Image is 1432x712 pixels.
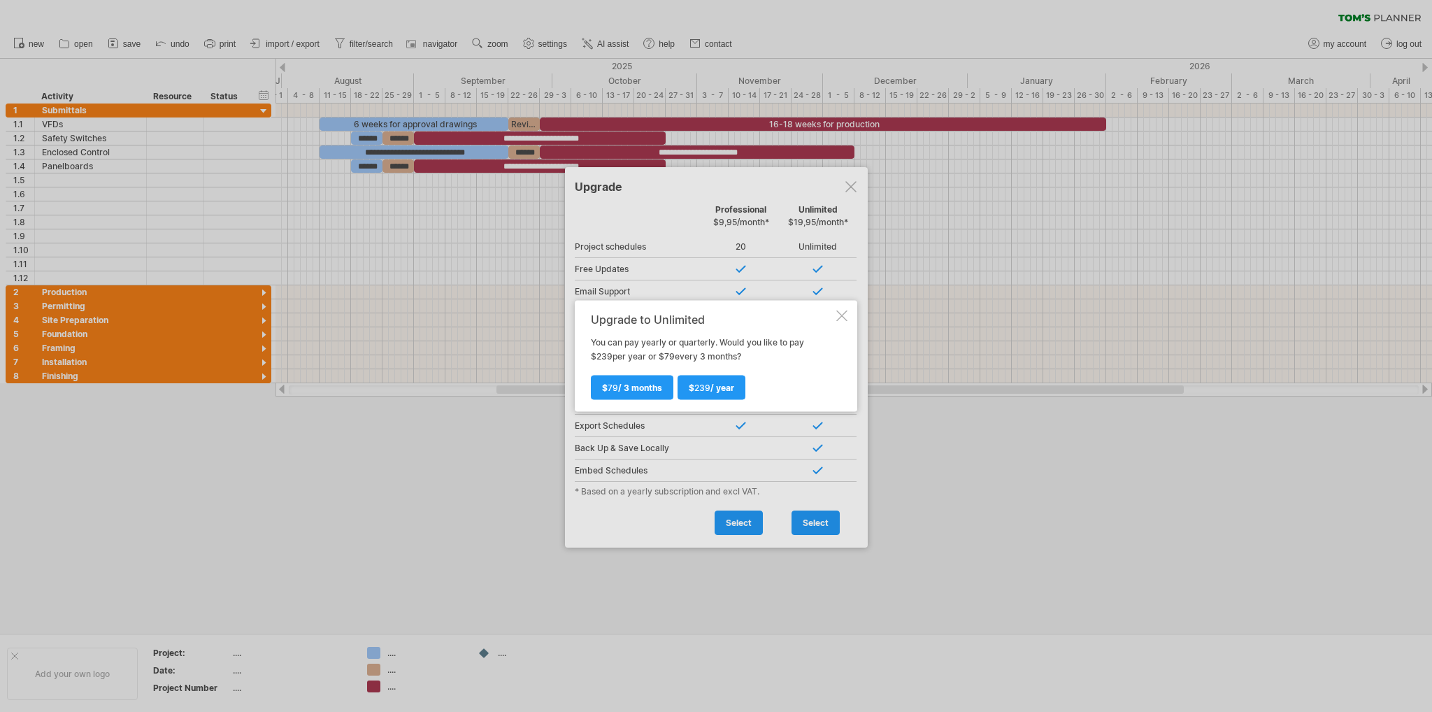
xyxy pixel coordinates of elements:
[591,313,833,399] div: You can pay yearly or quarterly. Would you like to pay $ per year or $ every 3 months?
[608,383,618,393] span: 79
[664,351,675,362] span: 79
[591,313,833,326] div: Upgrade to Unlimited
[689,383,734,393] span: $ / year
[678,376,745,400] a: $239/ year
[591,376,673,400] a: $79/ 3 months
[602,383,662,393] span: $ / 3 months
[596,351,613,362] span: 239
[694,383,710,393] span: 239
